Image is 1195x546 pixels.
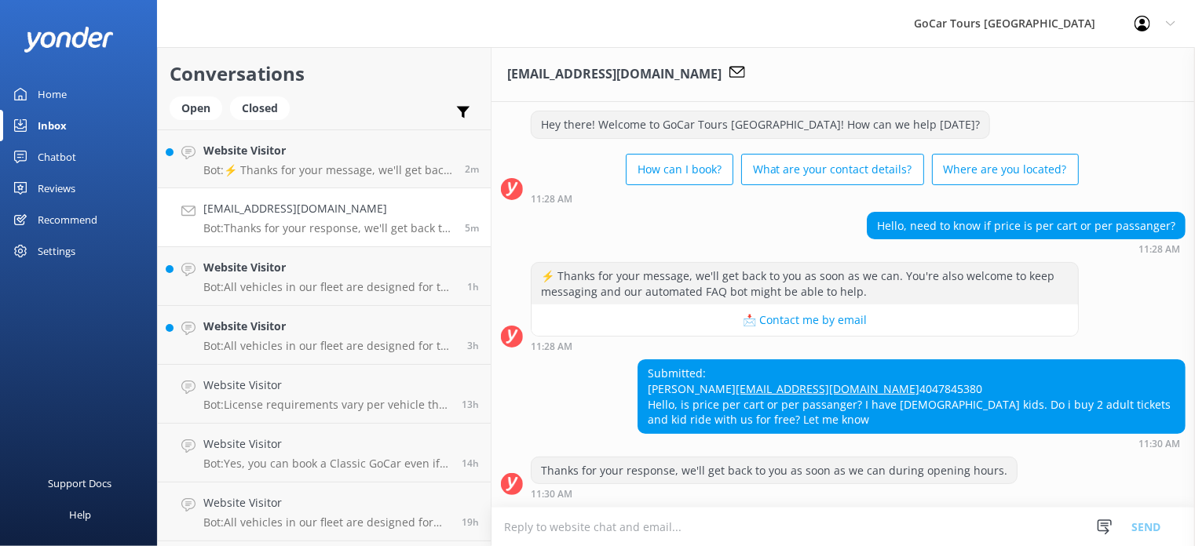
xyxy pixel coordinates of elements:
[465,221,479,235] span: Aug 29 2025 10:30am (UTC -07:00) America/Tijuana
[158,482,491,541] a: Website VisitorBot:All vehicles in our fleet are designed for two occupants only. For safety reas...
[203,163,453,177] p: Bot: ⚡ Thanks for your message, we'll get back to you as soon as we can. You're also welcome to k...
[38,173,75,204] div: Reviews
[626,154,733,185] button: How can I book?
[532,304,1078,336] button: 📩 Contact me by email
[203,200,453,217] h4: [EMAIL_ADDRESS][DOMAIN_NAME]
[532,263,1078,304] div: ⚡ Thanks for your message, we'll get back to you as soon as we can. You're also welcome to keep m...
[158,424,491,482] a: Website VisitorBot:Yes, you can book a Classic GoCar even if you're just one person. The Classic ...
[1138,439,1180,449] strong: 11:30 AM
[170,99,230,116] a: Open
[531,342,572,351] strong: 11:28 AM
[638,360,1185,432] div: Submitted: [PERSON_NAME] 4047845380 Hello, is price per cart or per passanger? I have [DEMOGRAPHI...
[203,221,453,235] p: Bot: Thanks for your response, we'll get back to you as soon as we can during opening hours.
[69,499,91,530] div: Help
[158,247,491,306] a: Website VisitorBot:All vehicles in our fleet are designed for two occupants only. For groups with...
[203,515,450,530] p: Bot: All vehicles in our fleet are designed for two occupants only. For safety reasons, both driv...
[531,193,1079,204] div: Aug 29 2025 10:28am (UTC -07:00) America/Tijuana
[158,306,491,365] a: Website VisitorBot:All vehicles in our fleet are designed for two occupants only.3h
[158,129,491,188] a: Website VisitorBot:⚡ Thanks for your message, we'll get back to you as soon as we can. You're als...
[868,213,1185,239] div: Hello, need to know if price is per cart or per passanger?
[531,488,1018,499] div: Aug 29 2025 10:30am (UTC -07:00) America/Tijuana
[158,365,491,424] a: Website VisitorBot:License requirements vary per vehicle that is available to drive. Please check...
[507,64,722,85] h3: [EMAIL_ADDRESS][DOMAIN_NAME]
[170,59,479,89] h2: Conversations
[531,195,572,204] strong: 11:28 AM
[38,235,75,267] div: Settings
[867,243,1186,254] div: Aug 29 2025 10:28am (UTC -07:00) America/Tijuana
[230,96,290,120] div: Closed
[38,110,67,141] div: Inbox
[736,381,919,396] a: [EMAIL_ADDRESS][DOMAIN_NAME]
[38,78,67,110] div: Home
[531,340,1079,351] div: Aug 29 2025 10:28am (UTC -07:00) America/Tijuana
[532,111,989,138] div: Hey there! Welcome to GoCar Tours [GEOGRAPHIC_DATA]! How can we help [DATE]?
[203,280,455,294] p: Bot: All vehicles in our fleet are designed for two occupants only. For groups with an odd number...
[203,435,450,453] h4: Website Visitor
[741,154,924,185] button: What are your contact details?
[203,398,450,412] p: Bot: License requirements vary per vehicle that is available to drive. Please check the specific ...
[467,280,479,293] span: Aug 29 2025 09:25am (UTC -07:00) America/Tijuana
[462,515,479,529] span: Aug 28 2025 03:10pm (UTC -07:00) America/Tijuana
[638,438,1186,449] div: Aug 29 2025 10:30am (UTC -07:00) America/Tijuana
[203,494,450,511] h4: Website Visitor
[1138,245,1180,254] strong: 11:28 AM
[467,339,479,352] span: Aug 29 2025 06:52am (UTC -07:00) America/Tijuana
[38,204,97,235] div: Recommend
[203,259,455,276] h4: Website Visitor
[203,457,450,471] p: Bot: Yes, you can book a Classic GoCar even if you're just one person. The Classic GoCar is desig...
[462,457,479,470] span: Aug 28 2025 07:40pm (UTC -07:00) America/Tijuana
[230,99,298,116] a: Closed
[170,96,222,120] div: Open
[158,188,491,247] a: [EMAIL_ADDRESS][DOMAIN_NAME]Bot:Thanks for your response, we'll get back to you as soon as we can...
[532,457,1017,484] div: Thanks for your response, we'll get back to you as soon as we can during opening hours.
[49,468,112,499] div: Support Docs
[531,490,572,499] strong: 11:30 AM
[462,398,479,411] span: Aug 28 2025 09:27pm (UTC -07:00) America/Tijuana
[203,318,455,335] h4: Website Visitor
[932,154,1079,185] button: Where are you located?
[203,377,450,394] h4: Website Visitor
[38,141,76,173] div: Chatbot
[203,339,455,353] p: Bot: All vehicles in our fleet are designed for two occupants only.
[465,162,479,176] span: Aug 29 2025 10:33am (UTC -07:00) America/Tijuana
[24,27,114,53] img: yonder-white-logo.png
[203,142,453,159] h4: Website Visitor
